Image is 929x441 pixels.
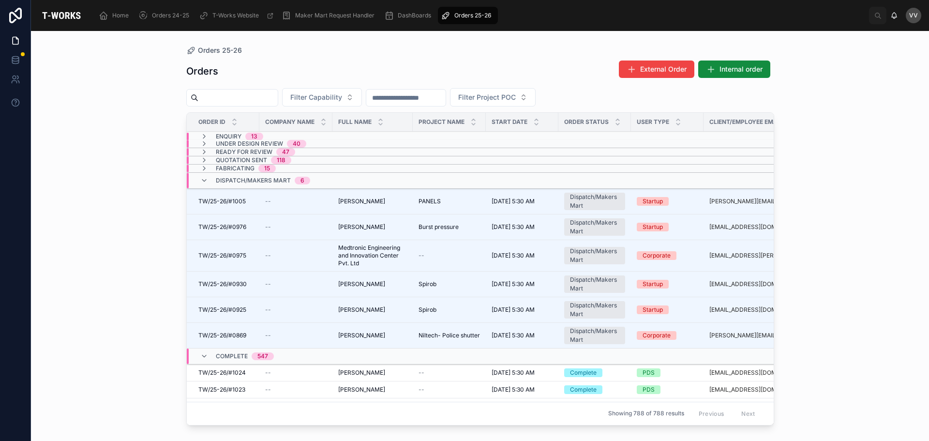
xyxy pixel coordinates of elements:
[338,332,385,339] span: [PERSON_NAME]
[338,386,407,394] a: [PERSON_NAME]
[570,385,597,394] div: Complete
[198,198,246,205] span: TW/25-26/#1005
[198,280,247,288] span: TW/25-26/#0930
[338,306,407,314] a: [PERSON_NAME]
[198,386,245,394] span: TW/25-26/#1023
[564,385,625,394] a: Complete
[186,46,242,55] a: Orders 25-26
[419,332,480,339] span: Niltech- Police shutter
[265,332,271,339] span: --
[277,156,285,164] div: 118
[608,410,684,418] span: Showing 788 of 788 results
[637,118,669,126] span: User Type
[419,252,480,259] a: --
[492,280,553,288] a: [DATE] 5:30 AM
[419,118,464,126] span: Project Name
[492,280,535,288] span: [DATE] 5:30 AM
[198,46,242,55] span: Orders 25-26
[492,386,535,394] span: [DATE] 5:30 AM
[338,306,385,314] span: [PERSON_NAME]
[198,198,254,205] a: TW/25-26/#1005
[492,198,535,205] span: [DATE] 5:30 AM
[570,193,619,210] div: Dispatch/Makers Mart
[643,385,655,394] div: PDS
[709,369,794,377] a: [EMAIL_ADDRESS][DOMAIN_NAME]
[419,280,480,288] a: Spirob
[643,197,663,206] div: Startup
[492,369,535,377] span: [DATE] 5:30 AM
[419,280,436,288] span: Spirob
[492,386,553,394] a: [DATE] 5:30 AM
[265,118,315,126] span: Company Name
[198,369,246,377] span: TW/25-26/#1024
[637,223,698,231] a: Startup
[216,148,272,156] span: Ready for Review
[637,197,698,206] a: Startup
[338,332,407,339] a: [PERSON_NAME]
[338,386,385,394] span: [PERSON_NAME]
[398,12,431,19] span: DashBoards
[419,306,436,314] span: Spirob
[564,193,625,210] a: Dispatch/Makers Mart
[338,369,385,377] span: [PERSON_NAME]
[338,198,407,205] a: [PERSON_NAME]
[637,385,698,394] a: PDS
[112,12,129,19] span: Home
[419,198,480,205] a: PANELS
[492,118,527,126] span: Start Date
[265,386,271,394] span: --
[338,244,407,267] a: Medtronic Engineering and Innovation Center Pvt. Ltd
[570,368,597,377] div: Complete
[709,223,794,231] a: [EMAIL_ADDRESS][DOMAIN_NAME]
[709,198,794,205] a: [PERSON_NAME][EMAIL_ADDRESS][DOMAIN_NAME]
[419,306,480,314] a: Spirob
[265,252,327,259] a: --
[338,280,385,288] span: [PERSON_NAME]
[198,223,246,231] span: TW/25-26/#0976
[265,280,327,288] a: --
[216,133,241,140] span: Enquiry
[458,92,516,102] span: Filter Project POC
[570,301,619,319] div: Dispatch/Makers Mart
[564,118,609,126] span: Order Status
[198,118,225,126] span: Order ID
[643,368,655,377] div: PDS
[709,386,794,394] a: [EMAIL_ADDRESS][DOMAIN_NAME]
[709,280,794,288] a: [EMAIL_ADDRESS][DOMAIN_NAME]
[198,332,254,339] a: TW/25-26/#0869
[419,369,424,377] span: --
[492,223,553,231] a: [DATE] 5:30 AM
[198,252,246,259] span: TW/25-26/#0975
[643,331,671,340] div: Corporate
[96,7,135,24] a: Home
[419,223,459,231] span: Burst pressure
[293,140,300,148] div: 40
[198,306,254,314] a: TW/25-26/#0925
[135,7,196,24] a: Orders 24-25
[216,165,255,172] span: Fabricating
[198,306,246,314] span: TW/25-26/#0925
[698,61,770,78] button: Internal order
[570,327,619,344] div: Dispatch/Makers Mart
[709,332,794,339] a: [PERSON_NAME][EMAIL_ADDRESS][DOMAIN_NAME]
[709,252,794,259] a: [EMAIL_ADDRESS][PERSON_NAME][DOMAIN_NAME]
[282,88,362,106] button: Select Button
[637,331,698,340] a: Corporate
[564,218,625,236] a: Dispatch/Makers Mart
[643,251,671,260] div: Corporate
[381,7,438,24] a: DashBoards
[198,280,254,288] a: TW/25-26/#0930
[216,352,248,360] span: Complete
[300,177,304,184] div: 6
[492,306,553,314] a: [DATE] 5:30 AM
[186,64,218,78] h1: Orders
[492,332,535,339] span: [DATE] 5:30 AM
[265,369,327,377] a: --
[338,369,407,377] a: [PERSON_NAME]
[338,223,407,231] a: [PERSON_NAME]
[282,148,289,156] div: 47
[290,92,342,102] span: Filter Capability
